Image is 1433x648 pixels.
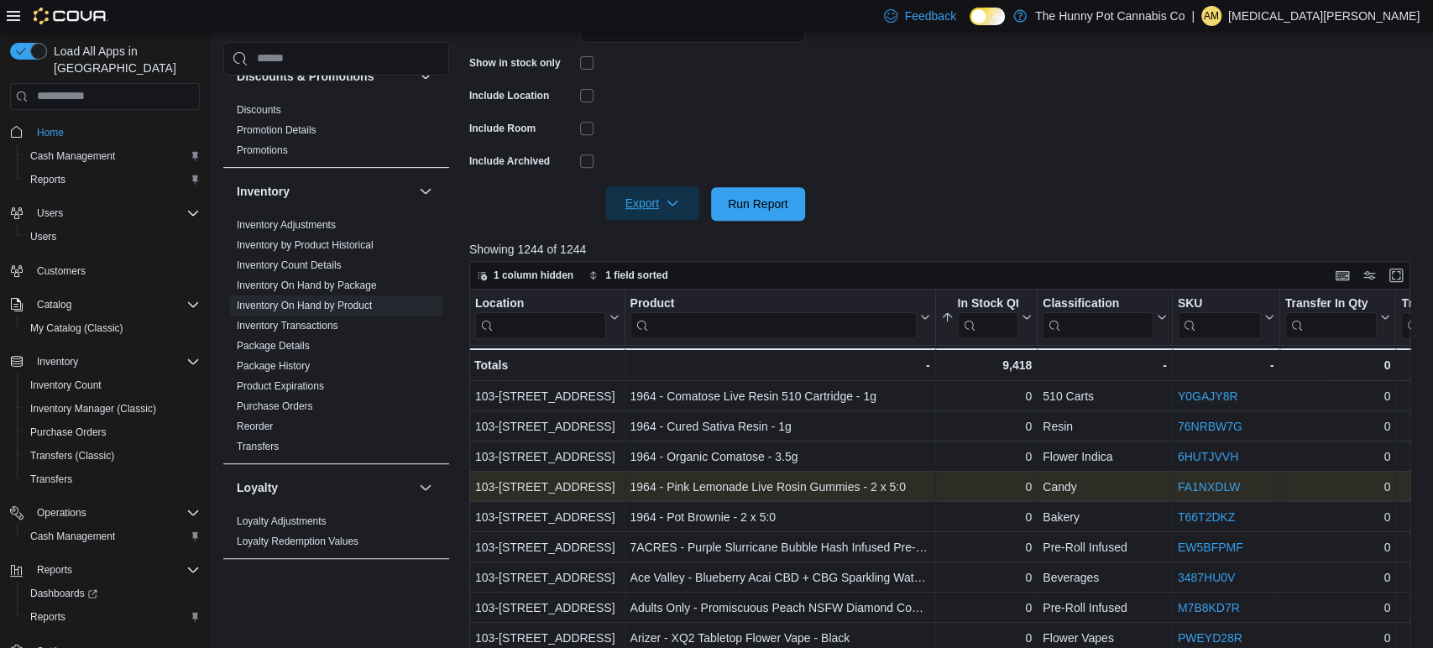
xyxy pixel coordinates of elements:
div: 0 [940,386,1032,406]
div: 0 [940,598,1032,618]
a: Transfers (Classic) [24,446,121,466]
span: Transfers [24,469,200,489]
a: 6HUTJVVH [1178,450,1238,463]
button: Catalog [30,295,78,315]
div: 0 [1284,598,1390,618]
a: Discounts [237,104,281,116]
span: Inventory Manager (Classic) [30,402,156,415]
span: Dashboards [24,583,200,604]
label: Include Room [469,122,536,135]
span: Customers [30,260,200,281]
span: 1 column hidden [494,269,573,282]
div: Candy [1043,477,1167,497]
a: Inventory Count [24,375,108,395]
div: Flower Indica [1043,447,1167,467]
div: Pre-Roll Infused [1043,537,1167,557]
div: Discounts & Promotions [223,100,449,167]
div: 0 [1284,447,1390,467]
span: Inventory [30,352,200,372]
span: Inventory Count Details [237,259,342,272]
div: 1964 - Comatose Live Resin 510 Cartridge - 1g [630,386,929,406]
button: Transfer In Qty [1284,295,1390,338]
a: Inventory Count Details [237,259,342,271]
div: 0 [940,628,1032,648]
h3: Inventory [237,183,290,200]
span: Cash Management [30,149,115,163]
div: Pre-Roll Infused [1043,598,1167,618]
span: Reports [37,563,72,577]
span: Catalog [30,295,200,315]
a: Purchase Orders [237,400,313,412]
button: Inventory Count [17,374,207,397]
button: Customers [3,259,207,283]
div: 0 [940,447,1032,467]
div: 1964 - Organic Comatose - 3.5g [630,447,929,467]
a: Promotion Details [237,124,316,136]
a: Loyalty Redemption Values [237,536,358,547]
a: FA1NXDLW [1178,480,1240,494]
div: 9,418 [940,355,1032,375]
span: Inventory On Hand by Product [237,299,372,312]
div: 0 [940,416,1032,436]
a: Cash Management [24,146,122,166]
span: Reports [24,170,200,190]
div: 0 [1284,477,1390,497]
span: Inventory Count [24,375,200,395]
button: Discounts & Promotions [416,66,436,86]
div: Arizer - XQ2 Tabletop Flower Vape - Black [630,628,929,648]
a: Transfers [237,441,279,452]
div: 0 [1284,628,1390,648]
span: Inventory [37,355,78,368]
a: 76NRBW7G [1178,420,1242,433]
div: - [630,355,929,375]
span: Cash Management [30,530,115,543]
button: In Stock Qty [940,295,1032,338]
span: Transfers (Classic) [24,446,200,466]
span: My Catalog (Classic) [24,318,200,338]
span: Promotion Details [237,123,316,137]
span: Inventory Transactions [237,319,338,332]
button: Product [630,295,929,338]
button: Export [605,186,699,220]
button: Inventory [3,350,207,374]
button: Loyalty [416,478,436,498]
a: Home [30,123,71,143]
div: 7ACRES - Purple Slurricane Bubble Hash Infused Pre-Rolls - 3x0.5g [630,537,929,557]
div: Beverages [1043,567,1167,588]
div: In Stock Qty [957,295,1018,311]
div: 0 [940,567,1032,588]
button: Operations [30,503,93,523]
p: Showing 1244 of 1244 [469,241,1420,258]
span: Run Report [728,196,788,212]
button: Reports [3,558,207,582]
p: [MEDICAL_DATA][PERSON_NAME] [1228,6,1420,26]
a: Transfers [24,469,79,489]
button: Users [3,201,207,225]
a: Dashboards [17,582,207,605]
button: Loyalty [237,479,412,496]
span: Home [37,126,64,139]
span: Users [24,227,200,247]
a: Reports [24,170,72,190]
button: Operations [3,501,207,525]
button: Purchase Orders [17,421,207,444]
a: Users [24,227,63,247]
div: Inventory [223,215,449,463]
span: Inventory by Product Historical [237,238,374,252]
span: Product Expirations [237,379,324,393]
button: Transfers [17,468,207,491]
a: Customers [30,261,92,281]
span: Catalog [37,298,71,311]
span: Customers [37,264,86,278]
span: Reorder [237,420,273,433]
div: 103-[STREET_ADDRESS] [475,537,620,557]
a: T66T2DKZ [1178,510,1235,524]
label: Include Archived [469,154,550,168]
button: Location [475,295,620,338]
div: 1964 - Pot Brownie - 2 x 5:0 [630,507,929,527]
span: Loyalty Redemption Values [237,535,358,548]
a: 3487HU0V [1178,571,1236,584]
div: 103-[STREET_ADDRESS] [475,447,620,467]
span: Reports [30,610,65,624]
button: Users [30,203,70,223]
